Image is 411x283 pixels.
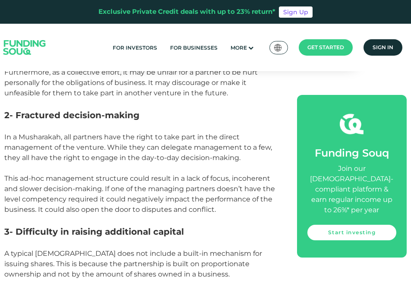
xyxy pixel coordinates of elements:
img: SA Flag [274,44,282,51]
div: Exclusive Private Credit deals with up to 23% return* [98,7,275,17]
a: Start investing [307,225,396,240]
a: For Investors [111,41,159,55]
a: For Businesses [168,41,220,55]
span: 3- Difficulty in raising additional capital [4,226,184,237]
span: This ad-hoc management structure could result in a lack of focus, incoherent and slower decision-... [4,174,275,214]
span: Furthermore, as a collective effort, it may be unfair for a partner to be hurt personally for the... [4,68,258,97]
span: Sign in [373,44,393,50]
span: In a Musharakah, all partners have the right to take part in the direct management of the venture... [4,133,272,162]
span: A typical [DEMOGRAPHIC_DATA] does not include a built-in mechanism for issuing shares. This is be... [4,249,262,278]
img: fsicon [340,112,364,136]
div: Join our [DEMOGRAPHIC_DATA]-compliant platform & earn regular income up to 26%* per year [307,164,396,215]
a: Sign in [364,39,402,56]
a: Sign Up [279,6,313,18]
span: Funding Souq [315,147,389,159]
span: More [231,44,247,51]
span: Get started [307,44,344,50]
span: 2- Fractured decision-making [4,110,139,120]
